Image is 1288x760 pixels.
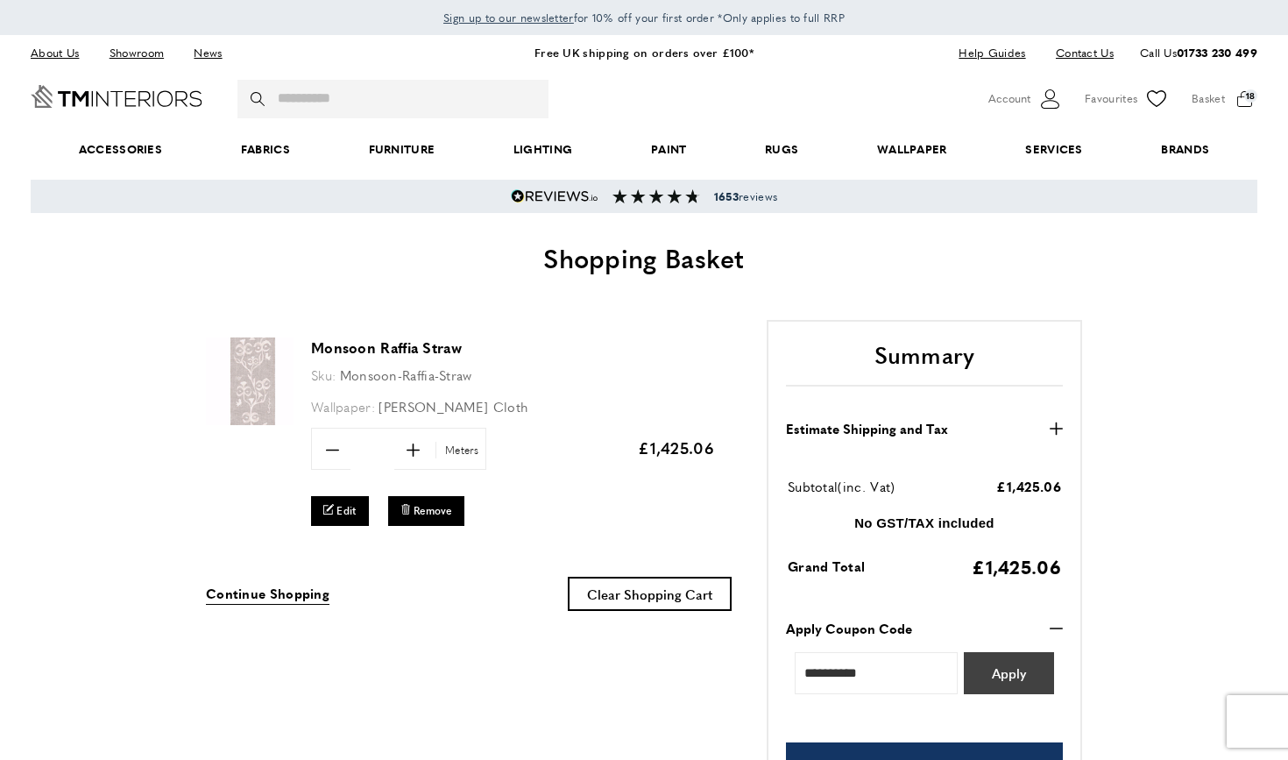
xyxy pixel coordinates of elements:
a: Edit Monsoon Raffia Straw [311,496,369,525]
span: Sku: [311,366,336,384]
span: Accessories [39,123,202,176]
a: 01733 230 499 [1177,44,1257,60]
a: About Us [31,41,92,65]
button: Clear Shopping Cart [568,577,732,611]
span: Monsoon-Raffia-Straw [340,366,472,384]
span: Clear Shopping Cart [587,585,712,603]
button: Customer Account [988,86,1063,112]
img: Monsoon Raffia Straw [206,337,294,425]
button: Remove Monsoon Raffia Straw [388,496,464,525]
span: Edit [336,503,356,518]
p: Call Us [1140,44,1257,62]
a: Monsoon Raffia Straw [206,413,294,428]
span: Grand Total [788,557,865,575]
span: (inc. Vat) [838,477,895,495]
a: Furniture [329,123,474,176]
span: Account [988,89,1030,108]
span: Meters [435,442,484,458]
a: Rugs [725,123,838,176]
span: £1,425.06 [638,437,714,458]
span: Favourites [1085,89,1137,108]
span: Remove [414,503,452,518]
h2: Summary [786,339,1063,387]
a: Paint [612,123,725,176]
a: Go to Home page [31,85,202,108]
a: Free UK shipping on orders over £100* [534,44,754,60]
strong: No GST/TAX included [854,515,994,530]
a: Brands [1122,123,1249,176]
span: for 10% off your first order *Only applies to full RRP [443,10,845,25]
span: [PERSON_NAME] Cloth [379,397,528,416]
span: Subtotal [788,477,838,495]
strong: Apply Coupon Code [786,618,912,639]
a: Showroom [96,41,177,65]
span: Continue Shopping [206,584,329,602]
button: Estimate Shipping and Tax [786,418,1063,439]
strong: Estimate Shipping and Tax [786,418,948,439]
span: Apply [992,666,1026,679]
span: £1,425.06 [996,477,1061,495]
a: Lighting [474,123,612,176]
button: Apply [964,652,1054,694]
img: Reviews section [612,189,700,203]
a: Continue Shopping [206,583,329,605]
strong: 1653 [714,188,739,204]
span: £1,425.06 [972,553,1061,579]
a: News [180,41,235,65]
a: Contact Us [1043,41,1114,65]
span: Shopping Basket [543,238,745,276]
img: Reviews.io 5 stars [511,189,598,203]
a: Monsoon Raffia Straw [311,337,462,358]
a: Services [987,123,1122,176]
a: Sign up to our newsletter [443,9,574,26]
a: Wallpaper [838,123,986,176]
a: Help Guides [945,41,1038,65]
a: Favourites [1085,86,1170,112]
button: Apply Coupon Code [786,618,1063,639]
span: Sign up to our newsletter [443,10,574,25]
span: reviews [714,189,777,203]
span: Wallpaper: [311,397,375,416]
a: Fabrics [202,123,329,176]
button: Search [251,80,268,118]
